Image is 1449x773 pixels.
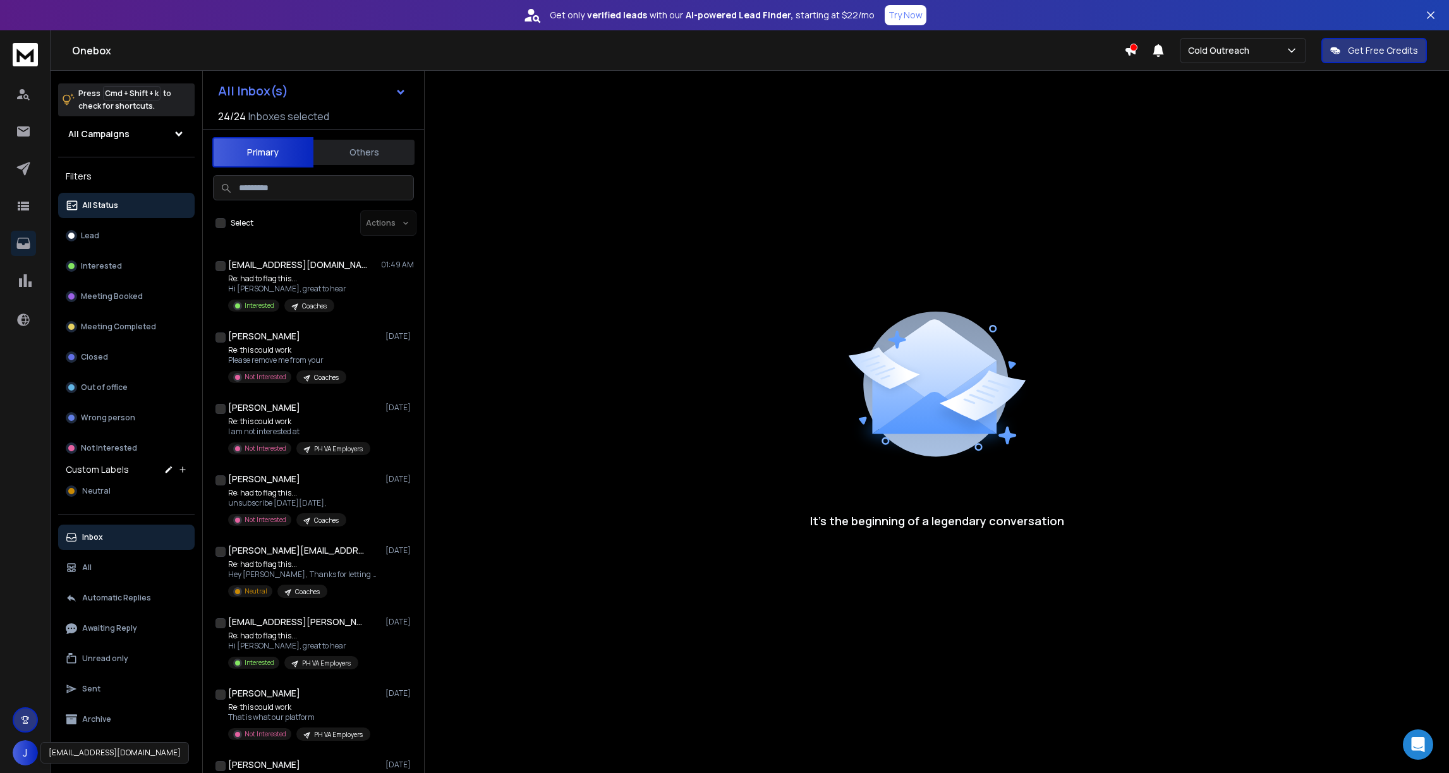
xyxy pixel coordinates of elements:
[78,87,171,113] p: Press to check for shortcuts.
[81,231,99,241] p: Lead
[13,740,38,765] button: J
[58,193,195,218] button: All Status
[103,86,161,100] span: Cmd + Shift + k
[245,515,286,525] p: Not Interested
[82,593,151,603] p: Automatic Replies
[248,109,329,124] h3: Inboxes selected
[314,730,363,740] p: PH VA Employers
[58,284,195,309] button: Meeting Booked
[58,223,195,248] button: Lead
[302,301,327,311] p: Coaches
[550,9,875,21] p: Get only with our starting at $22/mo
[13,43,38,66] img: logo
[82,623,137,633] p: Awaiting Reply
[885,5,926,25] button: Try Now
[81,261,122,271] p: Interested
[228,427,370,437] p: I am not interested at
[58,314,195,339] button: Meeting Completed
[58,167,195,185] h3: Filters
[58,646,195,671] button: Unread only
[385,617,414,627] p: [DATE]
[686,9,793,21] strong: AI-powered Lead Finder,
[58,676,195,702] button: Sent
[218,109,246,124] span: 24 / 24
[58,253,195,279] button: Interested
[385,403,414,413] p: [DATE]
[82,714,111,724] p: Archive
[228,488,346,498] p: Re: had to flag this...
[385,545,414,556] p: [DATE]
[82,532,103,542] p: Inbox
[228,641,358,651] p: Hi [PERSON_NAME], great to hear
[58,478,195,504] button: Neutral
[228,401,300,414] h1: [PERSON_NAME]
[228,616,367,628] h1: [EMAIL_ADDRESS][PERSON_NAME][DOMAIN_NAME]
[81,291,143,301] p: Meeting Booked
[82,200,118,210] p: All Status
[81,322,156,332] p: Meeting Completed
[82,684,100,694] p: Sent
[40,742,189,764] div: [EMAIL_ADDRESS][DOMAIN_NAME]
[810,512,1064,530] p: It’s the beginning of a legendary conversation
[228,712,370,722] p: That is what our platform
[58,616,195,641] button: Awaiting Reply
[58,121,195,147] button: All Campaigns
[66,463,129,476] h3: Custom Labels
[58,375,195,400] button: Out of office
[81,352,108,362] p: Closed
[218,85,288,97] h1: All Inbox(s)
[228,559,380,569] p: Re: had to flag this...
[228,259,367,271] h1: [EMAIL_ADDRESS][DOMAIN_NAME]
[81,413,135,423] p: Wrong person
[245,587,267,596] p: Neutral
[1348,44,1418,57] p: Get Free Credits
[1188,44,1254,57] p: Cold Outreach
[228,330,300,343] h1: [PERSON_NAME]
[212,137,313,167] button: Primary
[245,729,286,739] p: Not Interested
[58,405,195,430] button: Wrong person
[1403,729,1433,760] div: Open Intercom Messenger
[313,138,415,166] button: Others
[385,760,414,770] p: [DATE]
[81,382,128,393] p: Out of office
[228,544,367,557] h1: [PERSON_NAME][EMAIL_ADDRESS][DOMAIN_NAME]
[228,631,358,641] p: Re: had to flag this...
[314,516,339,525] p: Coaches
[245,444,286,453] p: Not Interested
[72,43,1124,58] h1: Onebox
[228,687,300,700] h1: [PERSON_NAME]
[245,301,274,310] p: Interested
[68,128,130,140] h1: All Campaigns
[385,474,414,484] p: [DATE]
[58,585,195,611] button: Automatic Replies
[228,355,346,365] p: Please remove me from your
[58,707,195,732] button: Archive
[228,274,346,284] p: Re: had to flag this...
[228,758,300,771] h1: [PERSON_NAME]
[58,525,195,550] button: Inbox
[228,569,380,580] p: Hey [PERSON_NAME], Thanks for letting me
[314,373,339,382] p: Coaches
[228,284,346,294] p: Hi [PERSON_NAME], great to hear
[228,417,370,427] p: Re: this could work
[295,587,320,597] p: Coaches
[228,345,346,355] p: Re: this could work
[888,9,923,21] p: Try Now
[228,498,346,508] p: unsubscribe [DATE][DATE],
[385,688,414,698] p: [DATE]
[302,659,351,668] p: PH VA Employers
[208,78,416,104] button: All Inbox(s)
[82,654,128,664] p: Unread only
[314,444,363,454] p: PH VA Employers
[82,563,92,573] p: All
[58,435,195,461] button: Not Interested
[58,344,195,370] button: Closed
[228,473,300,485] h1: [PERSON_NAME]
[82,486,111,496] span: Neutral
[231,218,253,228] label: Select
[381,260,414,270] p: 01:49 AM
[245,372,286,382] p: Not Interested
